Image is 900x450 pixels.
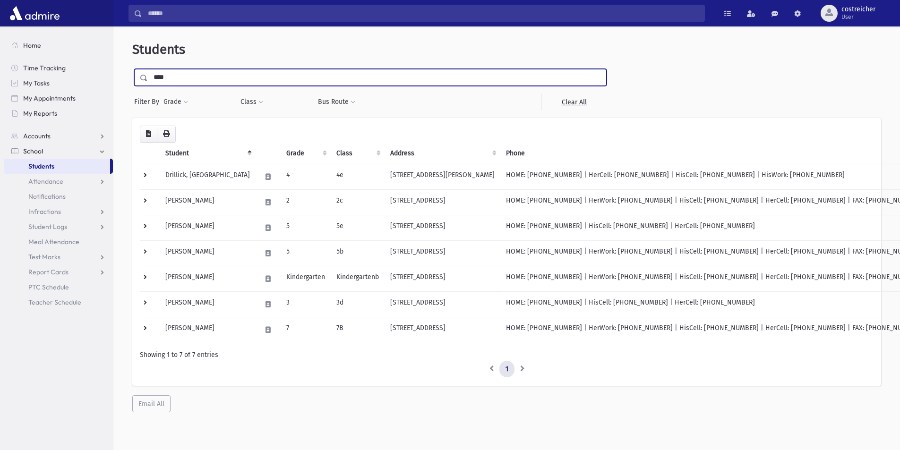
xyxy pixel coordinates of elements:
a: Notifications [4,189,113,204]
td: 5b [331,240,385,266]
td: 3d [331,291,385,317]
button: Bus Route [317,93,356,110]
span: PTC Schedule [28,283,69,291]
td: [PERSON_NAME] [160,266,256,291]
td: Kindergarten [281,266,331,291]
span: Attendance [28,177,63,186]
a: School [4,144,113,159]
a: Clear All [541,93,607,110]
td: 5e [331,215,385,240]
td: [STREET_ADDRESS] [385,215,500,240]
a: Infractions [4,204,113,219]
a: Accounts [4,128,113,144]
a: Attendance [4,174,113,189]
td: [PERSON_NAME] [160,291,256,317]
a: My Tasks [4,76,113,91]
span: Infractions [28,207,61,216]
td: 4e [331,164,385,189]
span: Test Marks [28,253,60,261]
td: [STREET_ADDRESS] [385,291,500,317]
span: Notifications [28,192,66,201]
a: Teacher Schedule [4,295,113,310]
span: Report Cards [28,268,69,276]
th: Student: activate to sort column descending [160,143,256,164]
td: 4 [281,164,331,189]
td: [PERSON_NAME] [160,215,256,240]
a: My Reports [4,106,113,121]
a: PTC Schedule [4,280,113,295]
button: Email All [132,395,171,412]
td: 3 [281,291,331,317]
input: Search [142,5,704,22]
td: [STREET_ADDRESS] [385,266,500,291]
span: Students [28,162,54,170]
a: Student Logs [4,219,113,234]
button: Print [157,126,176,143]
span: School [23,147,43,155]
button: CSV [140,126,157,143]
img: AdmirePro [8,4,62,23]
td: [PERSON_NAME] [160,317,256,342]
a: Test Marks [4,249,113,264]
td: [PERSON_NAME] [160,240,256,266]
td: [STREET_ADDRESS] [385,317,500,342]
div: Showing 1 to 7 of 7 entries [140,350,874,360]
button: Grade [163,93,189,110]
td: 7 [281,317,331,342]
span: Time Tracking [23,64,66,72]
a: Report Cards [4,264,113,280]
td: Kindergartenb [331,266,385,291]
span: costreicher [841,6,875,13]
td: 7B [331,317,385,342]
button: Class [240,93,264,110]
td: 2 [281,189,331,215]
a: Home [4,38,113,53]
td: [STREET_ADDRESS] [385,189,500,215]
td: 2c [331,189,385,215]
span: Accounts [23,132,51,140]
td: [STREET_ADDRESS][PERSON_NAME] [385,164,500,189]
td: 5 [281,240,331,266]
span: My Reports [23,109,57,118]
span: My Tasks [23,79,50,87]
a: 1 [499,361,514,378]
td: Drillick, [GEOGRAPHIC_DATA] [160,164,256,189]
td: 5 [281,215,331,240]
a: My Appointments [4,91,113,106]
span: My Appointments [23,94,76,102]
span: User [841,13,875,21]
th: Grade: activate to sort column ascending [281,143,331,164]
td: [STREET_ADDRESS] [385,240,500,266]
a: Students [4,159,110,174]
span: Meal Attendance [28,238,79,246]
td: [PERSON_NAME] [160,189,256,215]
span: Filter By [134,97,163,107]
th: Address: activate to sort column ascending [385,143,500,164]
span: Student Logs [28,222,67,231]
span: Teacher Schedule [28,298,81,306]
a: Time Tracking [4,60,113,76]
a: Meal Attendance [4,234,113,249]
span: Home [23,41,41,50]
th: Class: activate to sort column ascending [331,143,385,164]
span: Students [132,42,185,57]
